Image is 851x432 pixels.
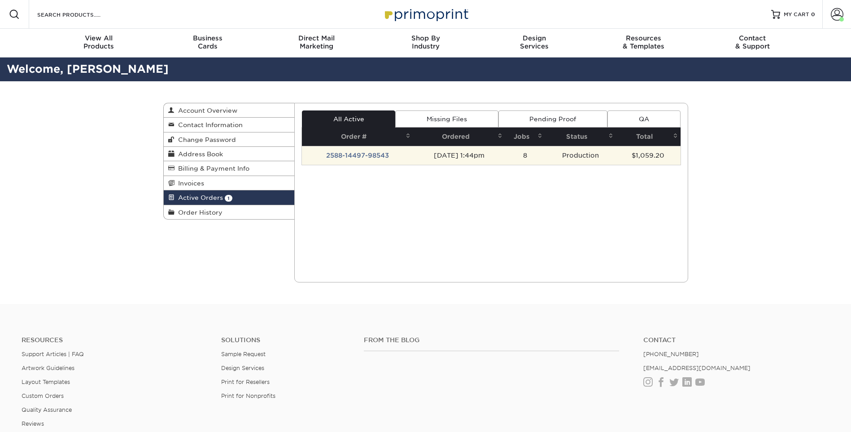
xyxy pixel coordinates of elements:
[164,176,295,190] a: Invoices
[164,103,295,118] a: Account Overview
[302,146,413,165] td: 2588-14497-98543
[175,180,204,187] span: Invoices
[545,146,616,165] td: Production
[164,161,295,176] a: Billing & Payment Info
[36,9,124,20] input: SEARCH PRODUCTS.....
[381,4,471,24] img: Primoprint
[175,150,223,158] span: Address Book
[698,29,807,57] a: Contact& Support
[616,146,681,165] td: $1,059.20
[225,195,232,202] span: 1
[413,146,506,165] td: [DATE] 1:44pm
[175,107,237,114] span: Account Overview
[607,110,680,128] a: QA
[616,128,681,146] th: Total
[164,205,295,219] a: Order History
[480,29,589,57] a: DesignServices
[589,34,698,42] span: Resources
[175,209,223,216] span: Order History
[811,11,815,18] span: 0
[221,392,275,399] a: Print for Nonprofits
[589,29,698,57] a: Resources& Templates
[364,336,619,344] h4: From the Blog
[175,121,243,128] span: Contact Information
[262,34,371,42] span: Direct Mail
[22,365,74,371] a: Artwork Guidelines
[413,128,506,146] th: Ordered
[153,34,262,50] div: Cards
[643,351,699,357] a: [PHONE_NUMBER]
[395,110,498,128] a: Missing Files
[262,34,371,50] div: Marketing
[22,379,70,385] a: Layout Templates
[22,336,208,344] h4: Resources
[371,29,480,57] a: Shop ByIndustry
[589,34,698,50] div: & Templates
[480,34,589,50] div: Services
[505,128,545,146] th: Jobs
[545,128,616,146] th: Status
[175,194,223,201] span: Active Orders
[22,351,84,357] a: Support Articles | FAQ
[164,147,295,161] a: Address Book
[2,405,76,429] iframe: Google Customer Reviews
[698,34,807,42] span: Contact
[480,34,589,42] span: Design
[498,110,607,128] a: Pending Proof
[221,379,270,385] a: Print for Resellers
[302,128,413,146] th: Order #
[262,29,371,57] a: Direct MailMarketing
[698,34,807,50] div: & Support
[44,34,153,50] div: Products
[164,132,295,147] a: Change Password
[505,146,545,165] td: 8
[153,29,262,57] a: BusinessCards
[164,190,295,205] a: Active Orders 1
[221,351,266,357] a: Sample Request
[302,110,395,128] a: All Active
[164,118,295,132] a: Contact Information
[175,136,236,143] span: Change Password
[44,34,153,42] span: View All
[784,11,809,18] span: MY CART
[221,365,264,371] a: Design Services
[175,165,249,172] span: Billing & Payment Info
[153,34,262,42] span: Business
[371,34,480,50] div: Industry
[221,336,350,344] h4: Solutions
[643,365,751,371] a: [EMAIL_ADDRESS][DOMAIN_NAME]
[22,392,64,399] a: Custom Orders
[44,29,153,57] a: View AllProducts
[371,34,480,42] span: Shop By
[643,336,829,344] a: Contact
